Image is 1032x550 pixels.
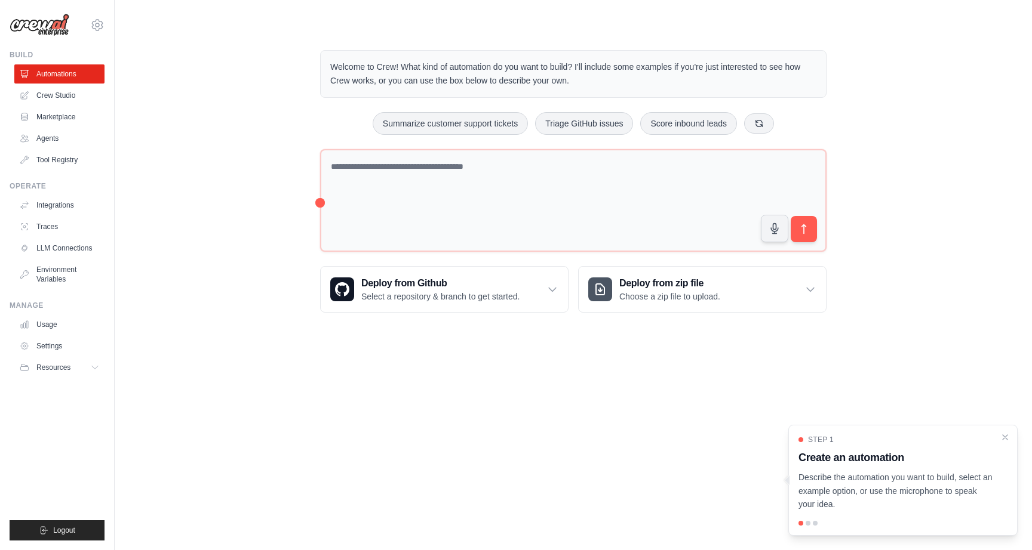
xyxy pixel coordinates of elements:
[14,150,105,169] a: Tool Registry
[798,449,993,466] h3: Create an automation
[14,260,105,289] a: Environment Variables
[14,107,105,126] a: Marketplace
[10,14,69,36] img: Logo
[798,471,993,511] p: Describe the automation you want to build, select an example option, or use the microphone to spe...
[10,301,105,310] div: Manage
[14,315,105,334] a: Usage
[361,276,520,291] h3: Deploy from Github
[373,112,528,135] button: Summarize customer support tickets
[808,435,834,444] span: Step 1
[36,363,70,372] span: Resources
[14,358,105,377] button: Resources
[619,276,720,291] h3: Deploy from zip file
[53,526,75,535] span: Logout
[14,86,105,105] a: Crew Studio
[14,239,105,258] a: LLM Connections
[14,196,105,215] a: Integrations
[330,60,816,88] p: Welcome to Crew! What kind of automation do you want to build? I'll include some examples if you'...
[619,291,720,302] p: Choose a zip file to upload.
[361,291,520,302] p: Select a repository & branch to get started.
[10,50,105,60] div: Build
[1000,432,1010,442] button: Close walkthrough
[10,181,105,191] div: Operate
[10,520,105,540] button: Logout
[535,112,633,135] button: Triage GitHub issues
[14,129,105,148] a: Agents
[14,217,105,236] a: Traces
[640,112,737,135] button: Score inbound leads
[14,336,105,356] a: Settings
[14,64,105,84] a: Automations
